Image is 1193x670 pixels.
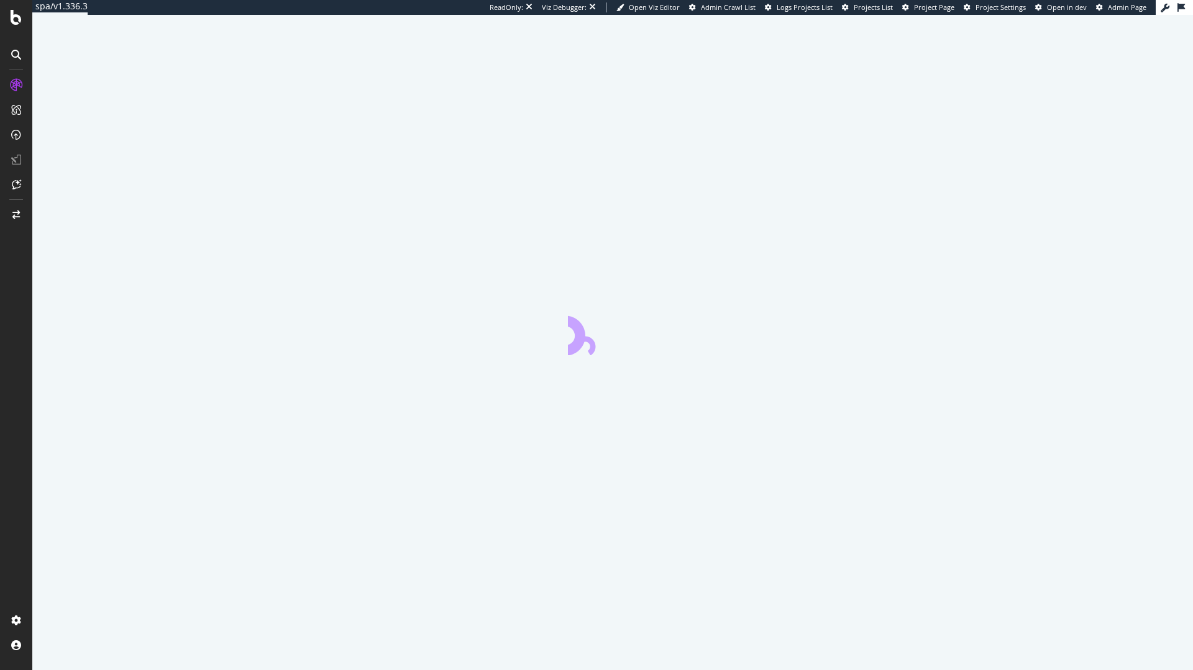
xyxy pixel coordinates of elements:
[1047,2,1087,12] span: Open in dev
[1096,2,1146,12] a: Admin Page
[914,2,954,12] span: Project Page
[568,310,657,355] div: animation
[629,2,680,12] span: Open Viz Editor
[1035,2,1087,12] a: Open in dev
[842,2,893,12] a: Projects List
[902,2,954,12] a: Project Page
[701,2,756,12] span: Admin Crawl List
[689,2,756,12] a: Admin Crawl List
[777,2,833,12] span: Logs Projects List
[616,2,680,12] a: Open Viz Editor
[765,2,833,12] a: Logs Projects List
[854,2,893,12] span: Projects List
[976,2,1026,12] span: Project Settings
[542,2,587,12] div: Viz Debugger:
[964,2,1026,12] a: Project Settings
[1108,2,1146,12] span: Admin Page
[490,2,523,12] div: ReadOnly:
